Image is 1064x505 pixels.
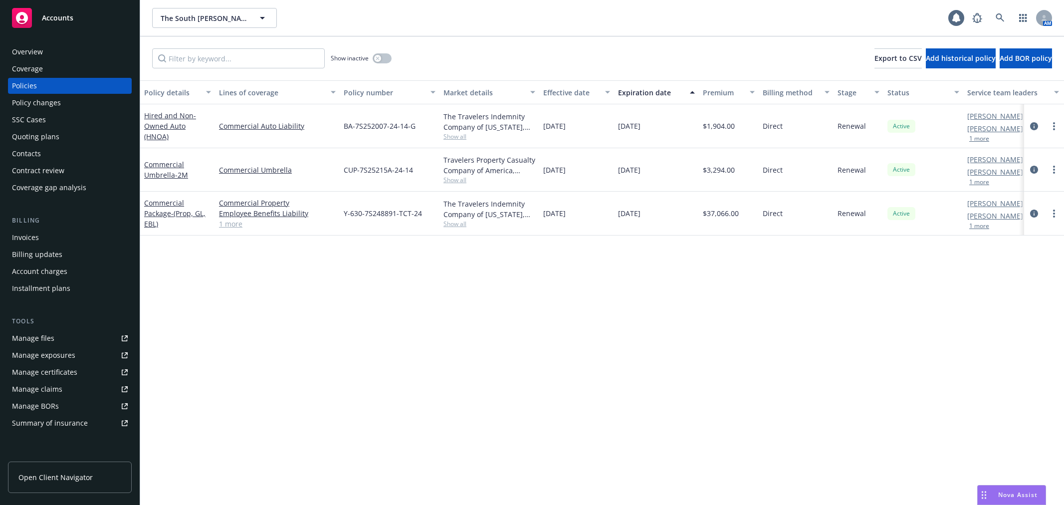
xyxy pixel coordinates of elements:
div: Manage certificates [12,364,77,380]
a: Overview [8,44,132,60]
a: [PERSON_NAME] [967,211,1023,221]
span: - 2M [175,170,188,180]
a: Contacts [8,146,132,162]
div: The Travelers Indemnity Company of [US_STATE], Travelers Insurance [443,111,535,132]
span: Add historical policy [926,53,996,63]
span: Add BOR policy [1000,53,1052,63]
a: 1 more [219,219,336,229]
a: Accounts [8,4,132,32]
a: Manage BORs [8,398,132,414]
button: Add historical policy [926,48,996,68]
button: 1 more [969,179,989,185]
button: Effective date [539,80,614,104]
div: Expiration date [618,87,684,98]
a: circleInformation [1028,164,1040,176]
a: Commercial Umbrella [219,165,336,175]
div: Policy changes [12,95,61,111]
span: Active [891,165,911,174]
div: Summary of insurance [12,415,88,431]
span: CUP-7S25215A-24-14 [344,165,413,175]
div: Contacts [12,146,41,162]
div: Policies [12,78,37,94]
div: Tools [8,316,132,326]
div: Status [887,87,948,98]
div: Manage files [12,330,54,346]
span: Renewal [838,165,866,175]
span: Active [891,122,911,131]
div: Service team leaders [967,87,1048,98]
a: Commercial Property [219,198,336,208]
div: Travelers Property Casualty Company of America, Travelers Insurance [443,155,535,176]
a: Manage files [8,330,132,346]
span: Export to CSV [874,53,922,63]
a: [PERSON_NAME] [967,123,1023,134]
span: Y-630-7S248891-TCT-24 [344,208,422,219]
div: Contract review [12,163,64,179]
div: Lines of coverage [219,87,325,98]
button: Nova Assist [977,485,1046,505]
span: Show inactive [331,54,369,62]
div: The Travelers Indemnity Company of [US_STATE], Travelers Insurance [443,199,535,220]
div: Effective date [543,87,599,98]
span: The South [PERSON_NAME] Condominium Association [161,13,247,23]
div: Manage BORs [12,398,59,414]
span: Renewal [838,121,866,131]
div: Stage [838,87,868,98]
div: Analytics hub [8,451,132,461]
a: Report a Bug [967,8,987,28]
div: Quoting plans [12,129,59,145]
div: Policy details [144,87,200,98]
button: Service team leaders [963,80,1063,104]
span: [DATE] [543,208,566,219]
a: Invoices [8,230,132,246]
button: The South [PERSON_NAME] Condominium Association [152,8,277,28]
span: Manage exposures [8,347,132,363]
span: Accounts [42,14,73,22]
a: Manage claims [8,381,132,397]
a: Coverage gap analysis [8,180,132,196]
a: Quoting plans [8,129,132,145]
span: $1,904.00 [703,121,735,131]
div: Installment plans [12,280,70,296]
a: [PERSON_NAME] [967,167,1023,177]
div: Manage exposures [12,347,75,363]
a: Manage certificates [8,364,132,380]
a: more [1048,120,1060,132]
span: Open Client Navigator [18,472,93,483]
span: Nova Assist [998,491,1038,499]
a: more [1048,208,1060,220]
button: 1 more [969,223,989,229]
div: Billing updates [12,247,62,262]
a: Installment plans [8,280,132,296]
span: Renewal [838,208,866,219]
a: Commercial Package [144,198,206,229]
a: SSC Cases [8,112,132,128]
div: Billing method [763,87,819,98]
div: Invoices [12,230,39,246]
span: [DATE] [618,121,640,131]
div: Coverage gap analysis [12,180,86,196]
a: [PERSON_NAME] [967,154,1023,165]
div: Policy number [344,87,425,98]
span: BA-7S252007-24-14-G [344,121,416,131]
div: Overview [12,44,43,60]
a: more [1048,164,1060,176]
div: Manage claims [12,381,62,397]
a: Coverage [8,61,132,77]
button: Policy details [140,80,215,104]
span: [DATE] [618,208,640,219]
button: Billing method [759,80,834,104]
a: Summary of insurance [8,415,132,431]
a: [PERSON_NAME] [967,111,1023,121]
span: [DATE] [618,165,640,175]
a: Search [990,8,1010,28]
button: Policy number [340,80,439,104]
a: Commercial Umbrella [144,160,188,180]
div: Market details [443,87,524,98]
a: circleInformation [1028,208,1040,220]
button: Status [883,80,963,104]
input: Filter by keyword... [152,48,325,68]
a: Policy changes [8,95,132,111]
a: [PERSON_NAME] [967,198,1023,209]
span: $37,066.00 [703,208,739,219]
